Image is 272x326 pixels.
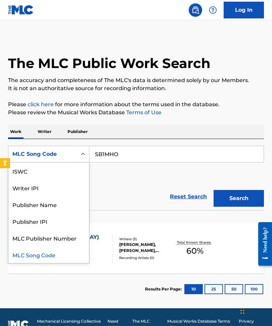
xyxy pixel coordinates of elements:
[8,179,89,196] div: Writer IPI
[119,237,174,242] div: Writers ( 3 )
[189,3,202,17] a: Public Search
[8,55,211,72] h1: The MLC Public Work Search
[214,190,264,207] button: Search
[8,101,264,109] p: Please for more information about the terms used in the database.
[119,242,174,254] div: [PERSON_NAME], [PERSON_NAME], [PERSON_NAME] IN
[8,196,89,213] div: Publisher Name
[8,246,89,263] div: MLC Song Code
[184,284,203,294] button: 10
[8,5,34,15] img: MLC Logo
[8,146,264,210] form: Search Form
[205,284,223,294] button: 25
[224,2,264,18] a: Log In
[36,125,53,139] p: Writer
[12,150,73,158] div: MLC Song Code
[8,125,24,139] p: Work
[225,284,243,294] button: 50
[125,109,162,116] a: Terms of Use
[253,216,272,272] iframe: Resource Center
[177,240,213,245] p: Total Known Shares:
[238,294,272,326] iframe: Chat Widget
[28,101,54,108] a: click here
[8,109,264,117] p: Please review the Musical Works Database
[245,284,263,294] button: 100
[65,125,90,139] p: Publisher
[8,213,89,230] div: Publisher IPI
[119,255,174,260] div: Recording Artists ( 0 )
[8,76,264,84] p: The accuracy and completeness of The MLC's data is determined solely by our Members.
[240,301,244,321] div: Drag
[167,189,210,204] a: Reset Search
[186,245,203,257] span: 60 %
[8,223,264,273] a: SAE RO GO CHIM(FEAT.GRAY)MLC Song Code:SB1MHOISWC:Writers (3)[PERSON_NAME], [PERSON_NAME], [PERSO...
[191,6,199,14] img: search
[206,3,220,17] div: Help
[8,84,264,92] p: It is not an authoritative source for recording information.
[8,162,89,179] div: ISWC
[8,230,89,246] div: MLC Publisher Number
[209,6,217,14] img: help
[145,286,183,292] p: Results Per Page:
